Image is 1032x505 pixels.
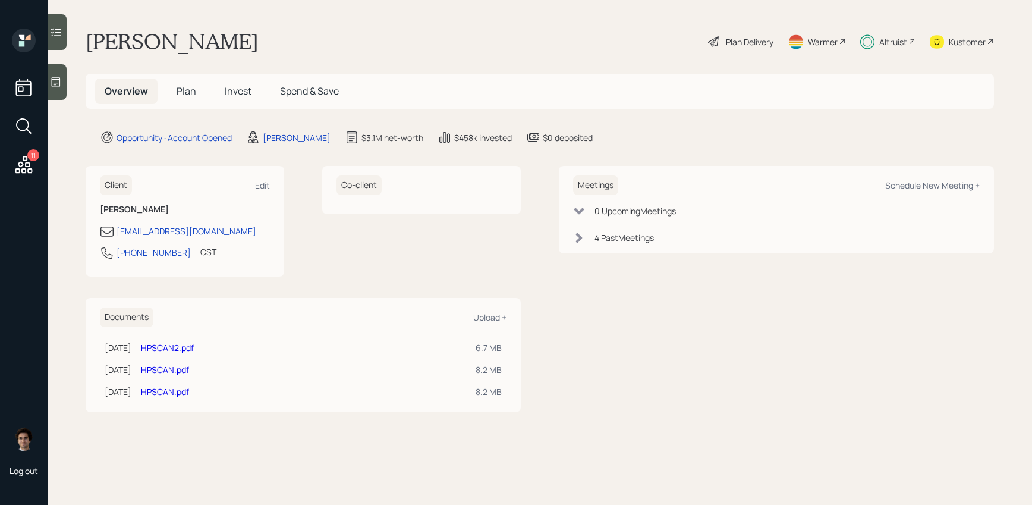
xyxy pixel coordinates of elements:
div: Log out [10,465,38,476]
span: Overview [105,84,148,98]
a: HPSCAN.pdf [141,386,189,397]
h6: [PERSON_NAME] [100,205,270,215]
div: $3.1M net-worth [361,131,423,144]
div: Altruist [879,36,907,48]
h6: Client [100,175,132,195]
div: [PERSON_NAME] [263,131,331,144]
div: 0 Upcoming Meeting s [594,205,676,217]
div: 6.7 MB [476,341,502,354]
div: 11 [27,149,39,161]
div: CST [200,246,216,258]
h1: [PERSON_NAME] [86,29,259,55]
div: Opportunity · Account Opened [117,131,232,144]
div: $458k invested [454,131,512,144]
div: Schedule New Meeting + [885,180,980,191]
span: Plan [177,84,196,98]
div: Edit [255,180,270,191]
div: [EMAIL_ADDRESS][DOMAIN_NAME] [117,225,256,237]
div: 8.2 MB [476,363,502,376]
h6: Meetings [573,175,618,195]
div: Upload + [473,312,506,323]
span: Invest [225,84,251,98]
h6: Co-client [336,175,382,195]
div: $0 deposited [543,131,593,144]
div: Kustomer [949,36,986,48]
div: Warmer [808,36,838,48]
img: harrison-schaefer-headshot-2.png [12,427,36,451]
a: HPSCAN.pdf [141,364,189,375]
div: [PHONE_NUMBER] [117,246,191,259]
div: 8.2 MB [476,385,502,398]
div: [DATE] [105,341,131,354]
div: [DATE] [105,385,131,398]
div: Plan Delivery [726,36,773,48]
h6: Documents [100,308,153,327]
div: 4 Past Meeting s [594,231,654,244]
span: Spend & Save [280,84,339,98]
a: HPSCAN2.pdf [141,342,194,353]
div: [DATE] [105,363,131,376]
